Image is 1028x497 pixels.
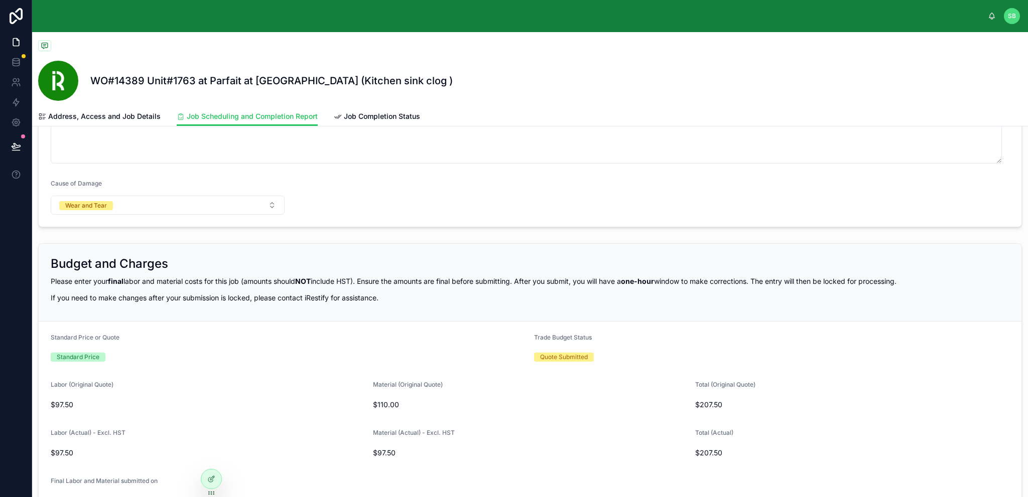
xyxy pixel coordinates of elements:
[48,111,161,121] span: Address, Access and Job Details
[51,292,1009,303] p: If you need to make changes after your submission is locked, please contact iRestify for assistance.
[1008,12,1016,20] span: SB
[51,334,119,341] span: Standard Price or Quote
[51,477,158,484] span: Final Labor and Material submitted on
[695,381,755,388] span: Total (Original Quote)
[40,16,41,17] img: App logo
[51,256,168,272] h2: Budget and Charges
[51,429,125,436] span: Labor (Actual) - Excl. HST
[373,381,443,388] span: Material (Original Quote)
[295,277,311,285] strong: NOT
[373,400,687,410] span: $110.00
[177,107,318,126] a: Job Scheduling and Completion Report
[344,111,420,121] span: Job Completion Status
[373,448,687,458] span: $97.50
[51,381,113,388] span: Labor (Original Quote)
[51,180,102,187] span: Cause of Damage
[51,448,365,458] span: $97.50
[57,353,99,362] div: Standard Price
[695,429,733,436] span: Total (Actual)
[51,196,285,215] button: Select Button
[51,276,1009,286] p: Please enter your labor and material costs for this job (amounts should include HST). Ensure the ...
[187,111,318,121] span: Job Scheduling and Completion Report
[621,277,654,285] strong: one-hour
[534,334,592,341] span: Trade Budget Status
[90,74,453,88] h1: WO#14389 Unit#1763 at Parfait at [GEOGRAPHIC_DATA] (Kitchen sink clog )
[695,448,1009,458] span: $207.50
[51,400,365,410] span: $97.50
[695,400,1009,410] span: $207.50
[373,429,455,436] span: Material (Actual) - Excl. HST
[334,107,420,127] a: Job Completion Status
[49,14,988,18] div: scrollable content
[65,201,107,210] div: Wear and Tear
[540,353,588,362] div: Quote Submitted
[38,107,161,127] a: Address, Access and Job Details
[108,277,123,285] strong: final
